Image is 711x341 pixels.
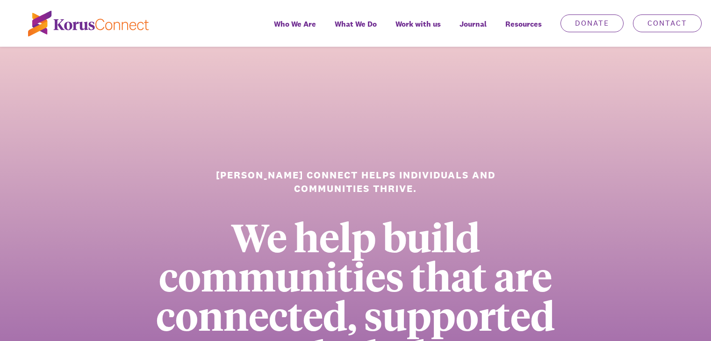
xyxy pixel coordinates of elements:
div: Resources [496,13,551,47]
a: Work with us [386,13,450,47]
h1: [PERSON_NAME] Connect helps individuals and communities thrive. [205,168,506,196]
a: What We Do [325,13,386,47]
a: Donate [560,14,624,32]
span: Work with us [395,17,441,31]
a: Journal [450,13,496,47]
span: Journal [460,17,487,31]
a: Contact [633,14,702,32]
a: Who We Are [265,13,325,47]
span: Who We Are [274,17,316,31]
img: korus-connect%2Fc5177985-88d5-491d-9cd7-4a1febad1357_logo.svg [28,11,149,36]
span: What We Do [335,17,377,31]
